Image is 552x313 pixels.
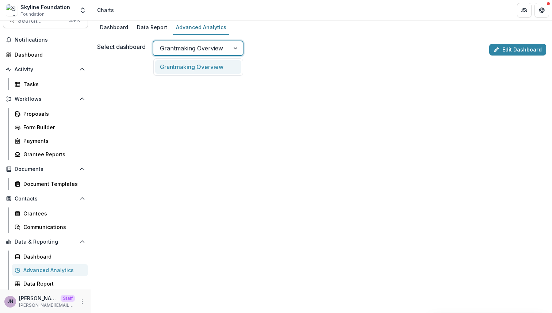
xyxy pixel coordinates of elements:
[78,297,87,306] button: More
[67,17,82,25] div: ⌘ + K
[173,20,229,35] a: Advanced Analytics
[3,14,88,28] button: Search...
[23,266,82,274] div: Advanced Analytics
[23,123,82,131] div: Form Builder
[61,295,75,302] p: Staff
[23,280,82,287] div: Data Report
[489,44,546,56] a: Edit Dashboard
[134,20,170,35] a: Data Report
[19,294,58,302] p: [PERSON_NAME]
[12,78,88,90] a: Tasks
[3,236,88,248] button: Open Data & Reporting
[12,178,88,190] a: Document Templates
[3,193,88,205] button: Open Contacts
[97,22,131,33] div: Dashboard
[12,148,88,160] a: Grantee Reports
[97,6,114,14] div: Charts
[20,3,70,11] div: Skyline Foundation
[173,22,229,33] div: Advanced Analytics
[23,210,82,217] div: Grantees
[15,96,76,102] span: Workflows
[15,196,76,202] span: Contacts
[12,108,88,120] a: Proposals
[3,93,88,105] button: Open Workflows
[23,80,82,88] div: Tasks
[12,221,88,233] a: Communications
[19,302,75,309] p: [PERSON_NAME][EMAIL_ADDRESS][DOMAIN_NAME]
[12,207,88,220] a: Grantees
[534,3,549,18] button: Get Help
[23,223,82,231] div: Communications
[6,4,18,16] img: Skyline Foundation
[94,5,117,15] nav: breadcrumb
[23,150,82,158] div: Grantee Reports
[15,66,76,73] span: Activity
[15,51,82,58] div: Dashboard
[12,135,88,147] a: Payments
[15,37,85,43] span: Notifications
[134,22,170,33] div: Data Report
[23,110,82,118] div: Proposals
[3,49,88,61] a: Dashboard
[20,11,45,18] span: Foundation
[15,166,76,172] span: Documents
[3,163,88,175] button: Open Documents
[7,299,13,304] div: Joyce N
[23,253,82,260] div: Dashboard
[12,251,88,263] a: Dashboard
[15,239,76,245] span: Data & Reporting
[23,137,82,145] div: Payments
[12,121,88,133] a: Form Builder
[97,42,146,51] label: Select dashboard
[18,17,64,24] span: Search...
[78,3,88,18] button: Open entity switcher
[517,3,532,18] button: Partners
[12,278,88,290] a: Data Report
[155,60,242,74] div: Grantmaking Overview
[23,180,82,188] div: Document Templates
[12,264,88,276] a: Advanced Analytics
[3,64,88,75] button: Open Activity
[97,20,131,35] a: Dashboard
[3,34,88,46] button: Notifications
